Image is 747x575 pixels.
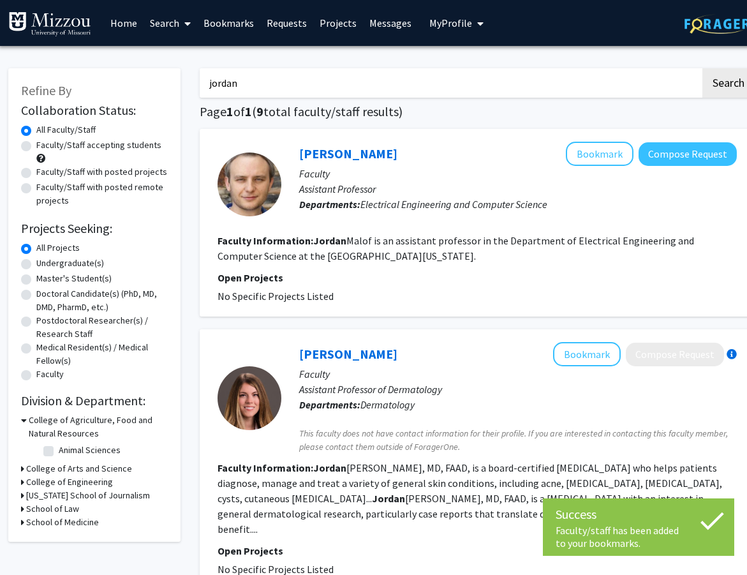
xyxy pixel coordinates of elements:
[556,505,721,524] div: Success
[639,142,737,166] button: Compose Request to Jordan Malof
[360,398,415,411] span: Dermatology
[21,221,168,236] h2: Projects Seeking:
[299,398,360,411] b: Departments:
[36,341,168,368] label: Medical Resident(s) / Medical Fellow(s)
[299,346,397,362] a: [PERSON_NAME]
[218,543,737,558] p: Open Projects
[36,287,168,314] label: Doctoral Candidate(s) (PhD, MD, DMD, PharmD, etc.)
[299,146,397,161] a: [PERSON_NAME]
[218,461,722,535] fg-read-more: [PERSON_NAME], MD, FAAD, is a board-certified [MEDICAL_DATA] who helps patients diagnose, manage ...
[21,103,168,118] h2: Collaboration Status:
[10,518,54,565] iframe: Chat
[372,492,405,505] b: Jordan
[144,1,197,45] a: Search
[200,68,700,98] input: Search Keywords
[29,414,168,440] h3: College of Agriculture, Food and Natural Resources
[197,1,260,45] a: Bookmarks
[313,461,346,474] b: Jordan
[299,181,737,197] p: Assistant Professor
[26,502,79,516] h3: School of Law
[429,17,472,29] span: My Profile
[313,1,363,45] a: Projects
[26,489,150,502] h3: [US_STATE] School of Journalism
[626,343,724,366] button: Compose Request to Jordan Parker
[36,138,161,152] label: Faculty/Staff accepting students
[260,1,313,45] a: Requests
[299,366,737,382] p: Faculty
[226,103,233,119] span: 1
[218,290,334,302] span: No Specific Projects Listed
[363,1,418,45] a: Messages
[26,516,99,529] h3: School of Medicine
[556,524,721,549] div: Faculty/staff has been added to your bookmarks.
[59,444,121,457] label: Animal Sciences
[36,181,168,207] label: Faculty/Staff with posted remote projects
[104,1,144,45] a: Home
[21,393,168,408] h2: Division & Department:
[245,103,252,119] span: 1
[8,11,91,37] img: University of Missouri Logo
[256,103,263,119] span: 9
[21,82,71,98] span: Refine By
[218,461,313,474] b: Faculty Information:
[360,198,547,211] span: Electrical Engineering and Computer Science
[36,368,64,381] label: Faculty
[26,475,113,489] h3: College of Engineering
[218,234,313,247] b: Faculty Information:
[299,166,737,181] p: Faculty
[299,198,360,211] b: Departments:
[218,234,694,262] fg-read-more: Malof is an assistant professor in the Department of Electrical Engineering and Computer Science ...
[299,382,737,397] p: Assistant Professor of Dermatology
[553,342,621,366] button: Add Jordan Parker to Bookmarks
[36,272,112,285] label: Master's Student(s)
[36,257,104,270] label: Undergraduate(s)
[36,314,168,341] label: Postdoctoral Researcher(s) / Research Staff
[36,241,80,255] label: All Projects
[218,270,737,285] p: Open Projects
[313,234,346,247] b: Jordan
[36,165,167,179] label: Faculty/Staff with posted projects
[299,427,737,454] span: This faculty does not have contact information for their profile. If you are interested in contac...
[36,123,96,137] label: All Faculty/Staff
[727,349,737,359] div: More information
[566,142,633,166] button: Add Jordan Malof to Bookmarks
[26,462,132,475] h3: College of Arts and Science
